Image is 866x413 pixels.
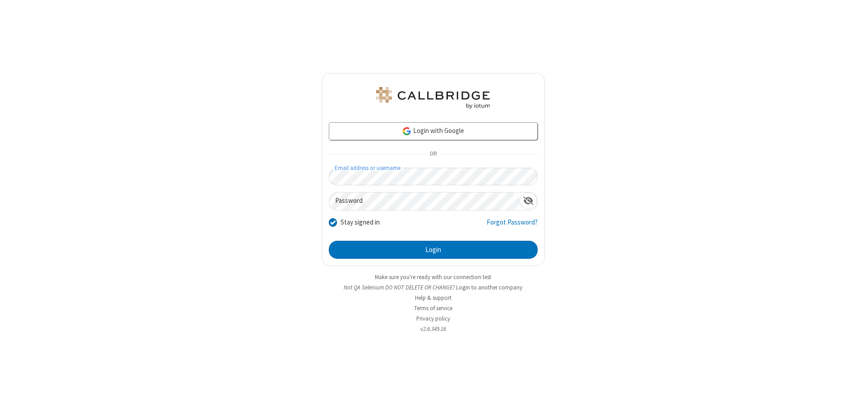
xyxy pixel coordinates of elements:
img: QA Selenium DO NOT DELETE OR CHANGE [374,87,492,109]
a: Privacy policy [416,315,450,322]
a: Make sure you're ready with our connection test [375,273,491,281]
img: google-icon.png [402,126,412,136]
a: Terms of service [414,304,452,312]
a: Forgot Password? [487,217,538,234]
span: OR [426,148,440,161]
button: Login to another company [456,283,522,292]
button: Login [329,241,538,259]
a: Login with Google [329,122,538,140]
input: Password [329,193,520,210]
input: Email address or username [329,168,538,185]
label: Stay signed in [341,217,380,228]
li: v2.6.349.16 [322,325,545,333]
div: Show password [520,193,537,209]
iframe: Chat [843,390,859,407]
a: Help & support [415,294,451,302]
li: Not QA Selenium DO NOT DELETE OR CHANGE? [322,283,545,292]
